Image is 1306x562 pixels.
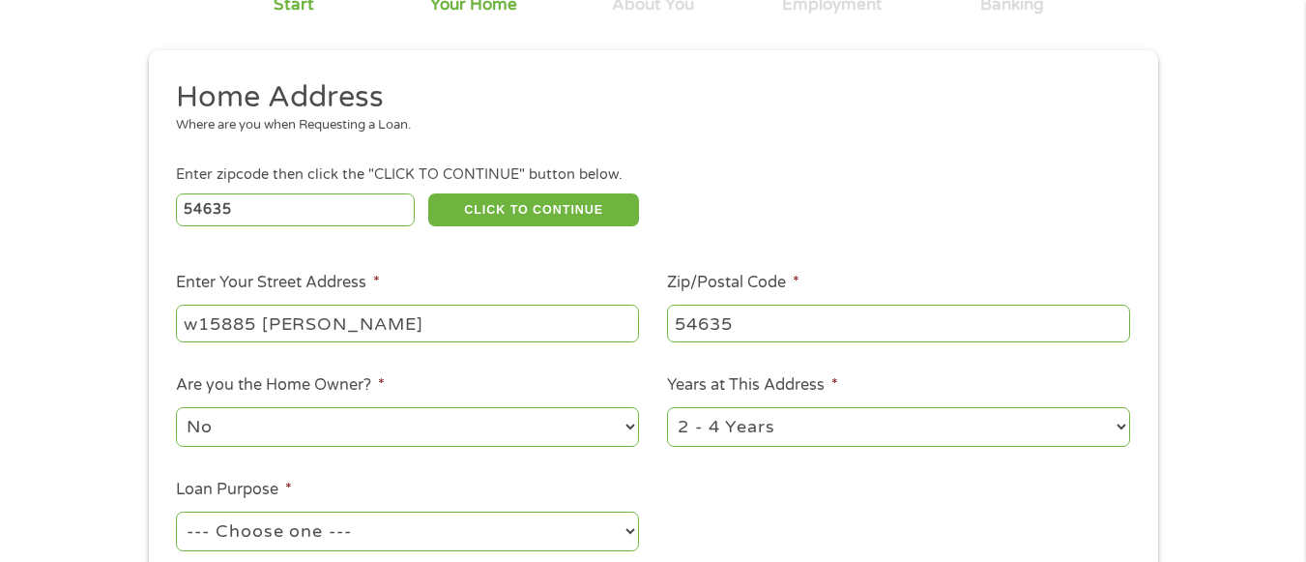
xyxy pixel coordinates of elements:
label: Zip/Postal Code [667,273,799,293]
input: Enter Zipcode (e.g 01510) [176,193,415,226]
label: Are you the Home Owner? [176,375,385,396]
h2: Home Address [176,78,1116,117]
div: Enter zipcode then click the "CLICK TO CONTINUE" button below. [176,164,1129,186]
label: Years at This Address [667,375,838,396]
div: Where are you when Requesting a Loan. [176,116,1116,135]
label: Loan Purpose [176,480,292,500]
button: CLICK TO CONTINUE [428,193,639,226]
label: Enter Your Street Address [176,273,380,293]
input: 1 Main Street [176,305,639,341]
